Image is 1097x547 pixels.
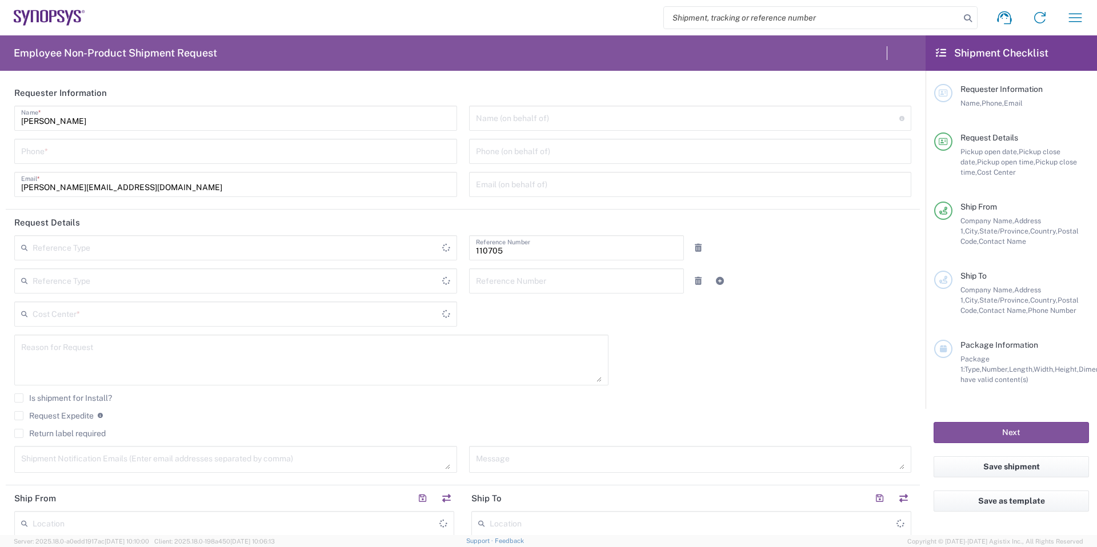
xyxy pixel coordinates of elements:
span: Phone, [982,99,1004,107]
span: Contact Name, [979,306,1028,315]
span: Length, [1009,365,1034,373]
span: Request Details [960,133,1018,142]
a: Support [466,537,495,544]
span: Name, [960,99,982,107]
button: Next [934,422,1089,443]
span: Email [1004,99,1023,107]
span: [DATE] 10:06:13 [230,538,275,545]
a: Remove Reference [690,240,706,256]
span: State/Province, [979,227,1030,235]
span: Ship From [960,202,997,211]
label: Request Expedite [14,411,94,420]
a: Feedback [495,537,524,544]
span: Package 1: [960,355,990,373]
span: Contact Name [979,237,1026,246]
span: Company Name, [960,285,1014,294]
span: Number, [982,365,1009,373]
span: City, [965,227,979,235]
h2: Employee Non-Product Shipment Request [14,46,217,60]
span: City, [965,296,979,304]
a: Add Reference [712,273,728,289]
h2: Shipment Checklist [936,46,1048,60]
h2: Request Details [14,217,80,228]
button: Save as template [934,490,1089,512]
span: State/Province, [979,296,1030,304]
span: Pickup open date, [960,147,1019,156]
h2: Ship To [471,493,502,504]
span: [DATE] 10:10:00 [105,538,149,545]
h2: Ship From [14,493,56,504]
span: Type, [964,365,982,373]
span: Server: 2025.18.0-a0edd1917ac [14,538,149,545]
span: Package Information [960,340,1038,349]
span: Phone Number [1028,306,1076,315]
label: Is shipment for Install? [14,393,112,403]
span: Width, [1034,365,1055,373]
span: Client: 2025.18.0-198a450 [154,538,275,545]
span: Height, [1055,365,1079,373]
span: Company Name, [960,216,1014,225]
span: Ship To [960,271,987,280]
span: Requester Information [960,85,1043,94]
input: Shipment, tracking or reference number [664,7,960,29]
span: Country, [1030,296,1058,304]
a: Remove Reference [690,273,706,289]
label: Return label required [14,429,106,438]
span: Cost Center [977,168,1016,176]
button: Save shipment [934,456,1089,477]
span: Pickup open time, [977,158,1035,166]
span: Copyright © [DATE]-[DATE] Agistix Inc., All Rights Reserved [907,536,1083,546]
span: Country, [1030,227,1058,235]
h2: Requester Information [14,87,107,99]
